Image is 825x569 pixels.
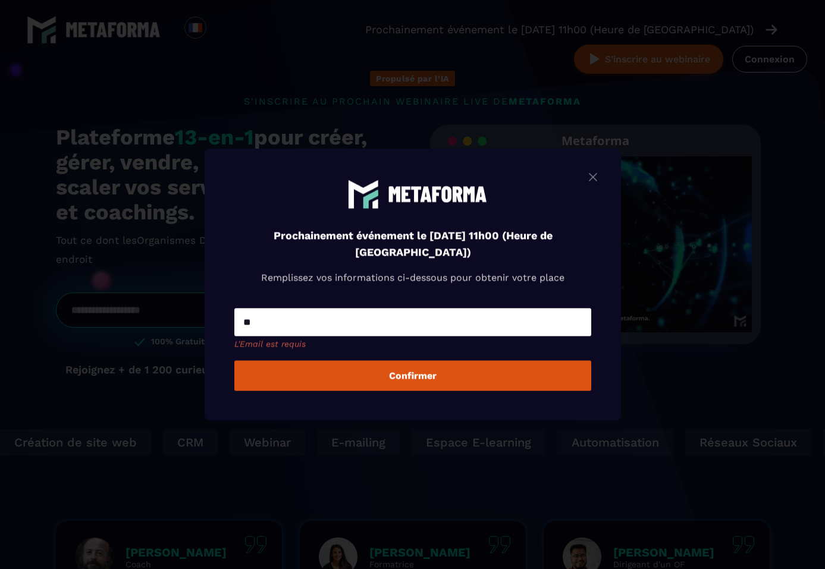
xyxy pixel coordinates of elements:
p: Remplissez vos informations ci-dessous pour obtenir votre place [234,269,591,286]
button: Confirmer [234,360,591,391]
h4: Prochainement événement le [DATE] 11h00 (Heure de [GEOGRAPHIC_DATA]) [264,227,561,260]
span: L'Email est requis [234,339,306,348]
img: close [586,169,600,184]
img: main logo [338,178,487,209]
